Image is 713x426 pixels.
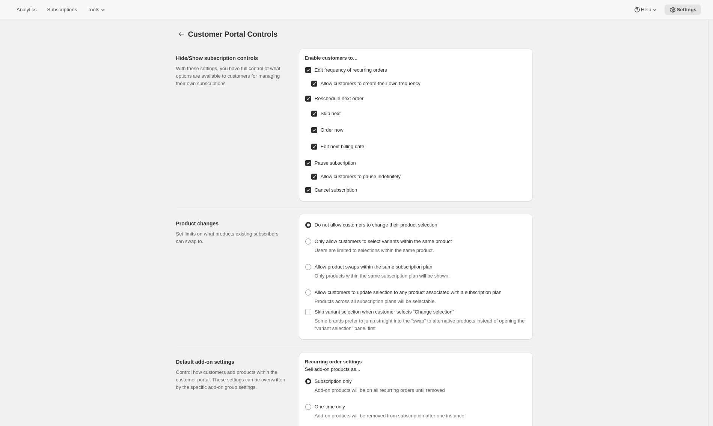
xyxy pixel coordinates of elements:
button: Tools [83,4,111,15]
h2: Recurring order settings [305,358,527,366]
span: Settings [677,7,696,13]
button: Subscriptions [42,4,81,15]
span: Order now [321,127,344,133]
span: Edit frequency of recurring orders [315,67,387,73]
span: Only products within the same subscription plan will be shown. [315,273,450,279]
span: Edit next billing date [321,144,364,149]
button: Analytics [12,4,41,15]
p: With these settings, you have full control of what options are available to customers for managin... [176,65,287,87]
span: Skip next [321,111,341,116]
span: Subscriptions [47,7,77,13]
button: Help [629,4,663,15]
span: Users are limited to selections within the same product. [315,247,434,253]
span: Add-on products will be removed from subscription after one instance [315,413,464,418]
span: Pause subscription [315,160,356,166]
p: Control how customers add products within the customer portal. These settings can be overwritten ... [176,369,287,391]
span: Skip variant selection when customer selects “Change selection” [315,309,454,315]
span: Some brands prefer to jump straight into the “swap” to alternative products instead of opening th... [315,318,525,331]
span: Help [641,7,651,13]
h2: Hide/Show subscription controls [176,54,287,62]
span: Subscription only [315,378,352,384]
h2: Enable customers to… [305,54,527,62]
button: Settings [176,29,187,39]
span: Do not allow customers to change their product selection [315,222,437,228]
h2: Default add-on settings [176,358,287,366]
h2: Product changes [176,220,287,227]
span: Allow customers to pause indefinitely [321,174,401,179]
span: Allow product swaps within the same subscription plan [315,264,433,270]
span: Tools [87,7,99,13]
p: Sell add-on products as... [305,366,527,376]
span: Analytics [17,7,36,13]
span: Cancel subscription [315,187,357,193]
p: Set limits on what products existing subscribers can swap to. [176,230,287,245]
button: Settings [665,4,701,15]
span: Only allow customers to select variants within the same product [315,238,452,244]
span: Reschedule next order [315,96,364,101]
span: Allow customers to update selection to any product associated with a subscription plan [315,289,502,295]
span: Products across all subscription plans will be selectable. [315,298,436,304]
span: One-time only [315,404,345,409]
span: Allow customers to create their own frequency [321,81,421,86]
span: Customer Portal Controls [188,30,278,38]
span: Add-on products will be on all recurring orders until removed [315,387,445,393]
